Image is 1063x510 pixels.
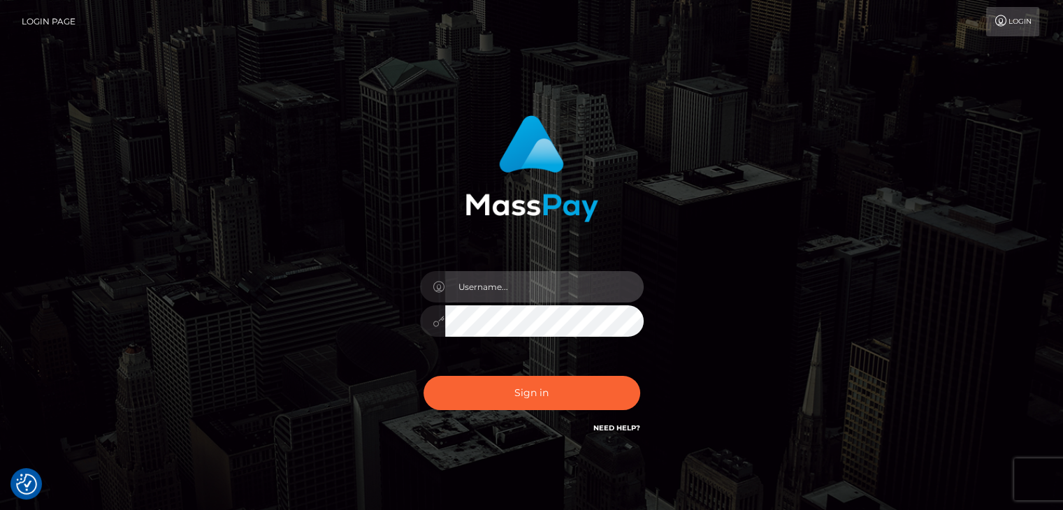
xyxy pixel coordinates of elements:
img: MassPay Login [465,115,598,222]
input: Username... [445,271,644,303]
a: Login [986,7,1039,36]
button: Consent Preferences [16,474,37,495]
button: Sign in [424,376,640,410]
a: Need Help? [593,423,640,432]
img: Revisit consent button [16,474,37,495]
a: Login Page [22,7,75,36]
